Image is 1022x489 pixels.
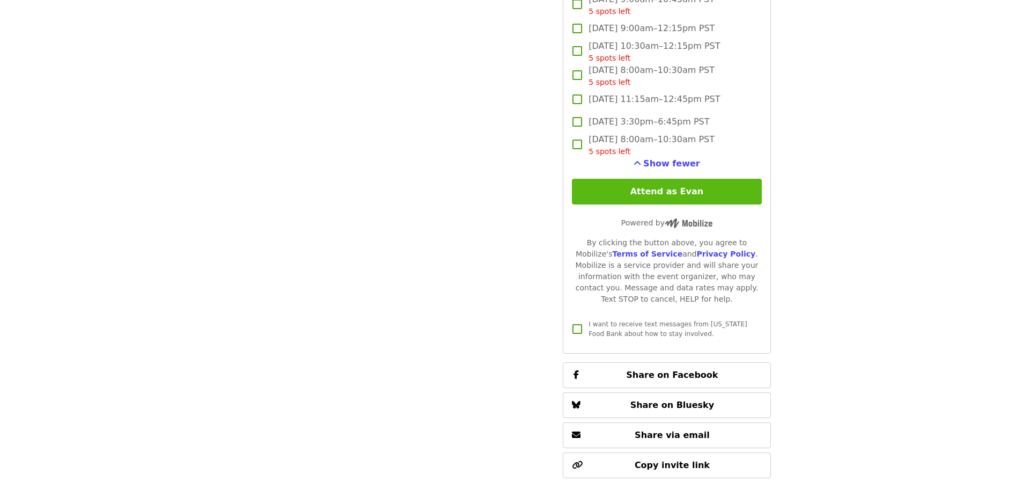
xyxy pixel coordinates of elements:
span: Share via email [635,430,710,440]
span: [DATE] 11:15am–12:45pm PST [589,93,720,106]
span: [DATE] 8:00am–10:30am PST [589,64,715,88]
button: Copy invite link [563,452,770,478]
span: [DATE] 8:00am–10:30am PST [589,133,715,157]
span: Show fewer [643,158,700,169]
div: By clicking the button above, you agree to Mobilize's and . Mobilize is a service provider and wi... [572,237,761,305]
span: I want to receive text messages from [US_STATE] Food Bank about how to stay involved. [589,320,747,338]
button: See more timeslots [634,157,700,170]
span: Powered by [621,218,712,227]
span: Share on Bluesky [630,400,715,410]
button: Share via email [563,422,770,448]
span: Share on Facebook [626,370,718,380]
a: Terms of Service [612,250,682,258]
span: 5 spots left [589,147,630,156]
button: Attend as Evan [572,179,761,205]
span: 5 spots left [589,54,630,62]
span: [DATE] 3:30pm–6:45pm PST [589,115,709,128]
span: 5 spots left [589,78,630,86]
a: Privacy Policy [696,250,755,258]
span: [DATE] 9:00am–12:15pm PST [589,22,715,35]
span: Copy invite link [635,460,710,470]
img: Powered by Mobilize [665,218,712,228]
button: Share on Facebook [563,362,770,388]
button: Share on Bluesky [563,392,770,418]
span: [DATE] 10:30am–12:15pm PST [589,40,720,64]
span: 5 spots left [589,7,630,16]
